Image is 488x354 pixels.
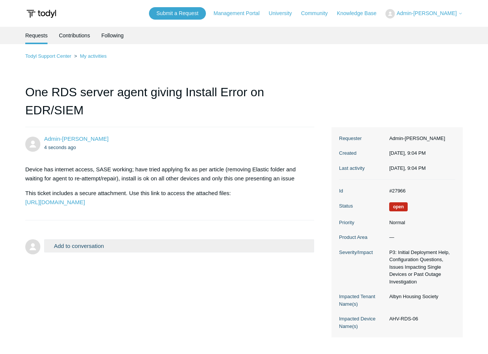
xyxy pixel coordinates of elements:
p: This ticket includes a secure attachment. Use this link to access the attached files: [25,189,307,207]
dt: Last activity [339,165,385,172]
li: Todyl Support Center [25,53,73,59]
a: Knowledge Base [337,9,384,17]
span: We are working on a response for you [389,202,408,211]
button: Admin-[PERSON_NAME] [385,9,463,18]
dd: Normal [385,219,455,226]
dd: #27966 [385,187,455,195]
dd: — [385,234,455,241]
a: Contributions [59,27,90,44]
a: University [269,9,299,17]
img: Todyl Support Center Help Center home page [25,7,57,21]
span: Admin-Kevin Leightley [44,135,109,142]
span: Admin-[PERSON_NAME] [397,10,457,16]
a: Submit a Request [149,7,206,20]
a: Management Portal [213,9,267,17]
a: My activities [80,53,107,59]
dt: Created [339,149,385,157]
button: Add to conversation [44,239,314,252]
a: Following [101,27,124,44]
dd: Albyn Housing Society [385,293,455,300]
dd: Admin-[PERSON_NAME] [385,135,455,142]
dt: Id [339,187,385,195]
time: 09/07/2025, 21:04 [44,145,76,150]
li: Requests [25,27,48,44]
li: My activities [73,53,107,59]
time: 09/07/2025, 21:04 [389,165,426,171]
dt: Status [339,202,385,210]
dt: Requester [339,135,385,142]
time: 09/07/2025, 21:04 [389,150,426,156]
a: [URL][DOMAIN_NAME] [25,199,85,205]
dd: P3: Initial Deployment Help, Configuration Questions, Issues Impacting Single Devices or Past Out... [385,249,455,286]
a: Todyl Support Center [25,53,71,59]
dt: Priority [339,219,385,226]
p: Device has internet access, SASE working; have tried applying fix as per article (removing Elasti... [25,165,307,183]
dd: AHV-RDS-06 [385,315,455,323]
dt: Product Area [339,234,385,241]
dt: Severity/Impact [339,249,385,256]
a: Community [301,9,335,17]
a: Admin-[PERSON_NAME] [44,135,109,142]
h1: One RDS server agent giving Install Error on EDR/SIEM [25,83,314,127]
dt: Impacted Device Name(s) [339,315,385,330]
dt: Impacted Tenant Name(s) [339,293,385,308]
